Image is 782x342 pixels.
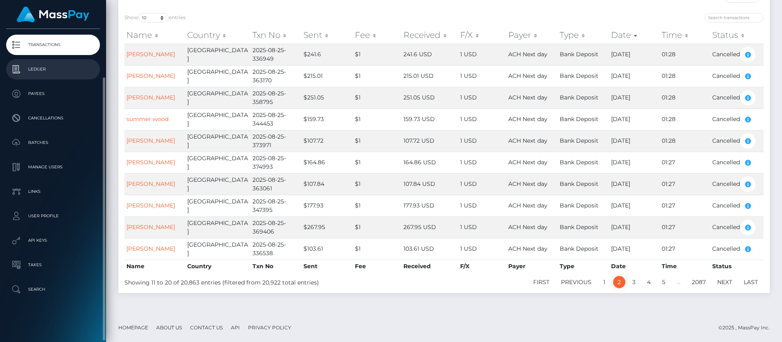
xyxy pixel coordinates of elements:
[115,321,151,334] a: Homepage
[353,216,402,238] td: $1
[508,137,547,144] span: ACH Next day
[126,94,175,101] a: [PERSON_NAME]
[250,65,301,87] td: 2025-08-25-363170
[185,195,250,216] td: [GEOGRAPHIC_DATA]
[401,238,458,260] td: 103.61 USD
[508,72,547,79] span: ACH Next day
[126,115,168,123] a: summer wood
[508,94,547,101] span: ACH Next day
[458,44,506,65] td: 1 USD
[9,112,97,124] p: Cancellations
[250,238,301,260] td: 2025-08-25-336538
[401,195,458,216] td: 177.93 USD
[660,87,710,108] td: 01:28
[124,275,383,287] div: Showing 11 to 20 of 20,863 entries (filtered from 20,922 total entries)
[301,27,352,43] th: Sent: activate to sort column ascending
[353,44,402,65] td: $1
[401,44,458,65] td: 241.6 USD
[609,152,660,173] td: [DATE]
[6,181,100,202] a: Links
[126,159,175,166] a: [PERSON_NAME]
[458,152,506,173] td: 1 USD
[6,279,100,300] a: Search
[508,223,547,231] span: ACH Next day
[660,44,710,65] td: 01:28
[250,152,301,173] td: 2025-08-25-374993
[609,216,660,238] td: [DATE]
[185,152,250,173] td: [GEOGRAPHIC_DATA]
[558,87,609,108] td: Bank Deposit
[558,108,609,130] td: Bank Deposit
[710,65,764,87] td: Cancelled
[301,44,352,65] td: $241.6
[250,87,301,108] td: 2025-08-25-358795
[301,216,352,238] td: $267.95
[9,234,97,247] p: API Keys
[401,216,458,238] td: 267.95 USD
[124,260,185,273] th: Name
[301,130,352,152] td: $107.72
[301,238,352,260] td: $103.61
[713,276,737,288] a: Next
[245,321,295,334] a: Privacy Policy
[401,173,458,195] td: 107.84 USD
[301,108,352,130] td: $159.73
[353,260,402,273] th: Fee
[301,65,352,87] td: $215.01
[710,152,764,173] td: Cancelled
[558,44,609,65] td: Bank Deposit
[9,185,97,198] p: Links
[9,137,97,149] p: Batches
[185,87,250,108] td: [GEOGRAPHIC_DATA]
[609,108,660,130] td: [DATE]
[9,283,97,296] p: Search
[6,59,100,79] a: Ledger
[353,195,402,216] td: $1
[609,238,660,260] td: [DATE]
[710,216,764,238] td: Cancelled
[187,321,226,334] a: Contact Us
[353,27,402,43] th: Fee: activate to sort column ascending
[558,173,609,195] td: Bank Deposit
[609,27,660,43] th: Date: activate to sort column ascending
[153,321,185,334] a: About Us
[506,260,558,273] th: Payer
[185,130,250,152] td: [GEOGRAPHIC_DATA]
[353,173,402,195] td: $1
[458,195,506,216] td: 1 USD
[353,152,402,173] td: $1
[710,44,764,65] td: Cancelled
[458,27,506,43] th: F/X: activate to sort column ascending
[598,276,611,288] a: 1
[710,238,764,260] td: Cancelled
[710,260,764,273] th: Status
[6,230,100,251] a: API Keys
[458,87,506,108] td: 1 USD
[126,202,175,209] a: [PERSON_NAME]
[609,44,660,65] td: [DATE]
[660,260,710,273] th: Time
[301,260,352,273] th: Sent
[558,216,609,238] td: Bank Deposit
[508,202,547,209] span: ACH Next day
[508,51,547,58] span: ACH Next day
[301,173,352,195] td: $107.84
[228,321,243,334] a: API
[9,161,97,173] p: Manage Users
[126,51,175,58] a: [PERSON_NAME]
[9,88,97,100] p: Payees
[609,87,660,108] td: [DATE]
[609,195,660,216] td: [DATE]
[6,206,100,226] a: User Profile
[301,152,352,173] td: $164.86
[353,238,402,260] td: $1
[508,245,547,252] span: ACH Next day
[9,259,97,271] p: Taxes
[353,130,402,152] td: $1
[185,238,250,260] td: [GEOGRAPHIC_DATA]
[250,173,301,195] td: 2025-08-25-363061
[558,260,609,273] th: Type
[6,35,100,55] a: Transactions
[660,130,710,152] td: 01:28
[458,65,506,87] td: 1 USD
